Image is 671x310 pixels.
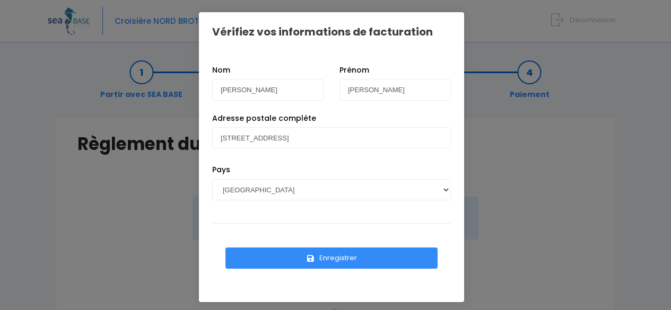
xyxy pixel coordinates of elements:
label: Nom [212,65,230,76]
label: Adresse postale complète [212,113,316,124]
label: Prénom [339,65,369,76]
label: Pays [212,164,230,175]
button: Enregistrer [225,247,438,269]
h1: Vérifiez vos informations de facturation [212,25,433,38]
